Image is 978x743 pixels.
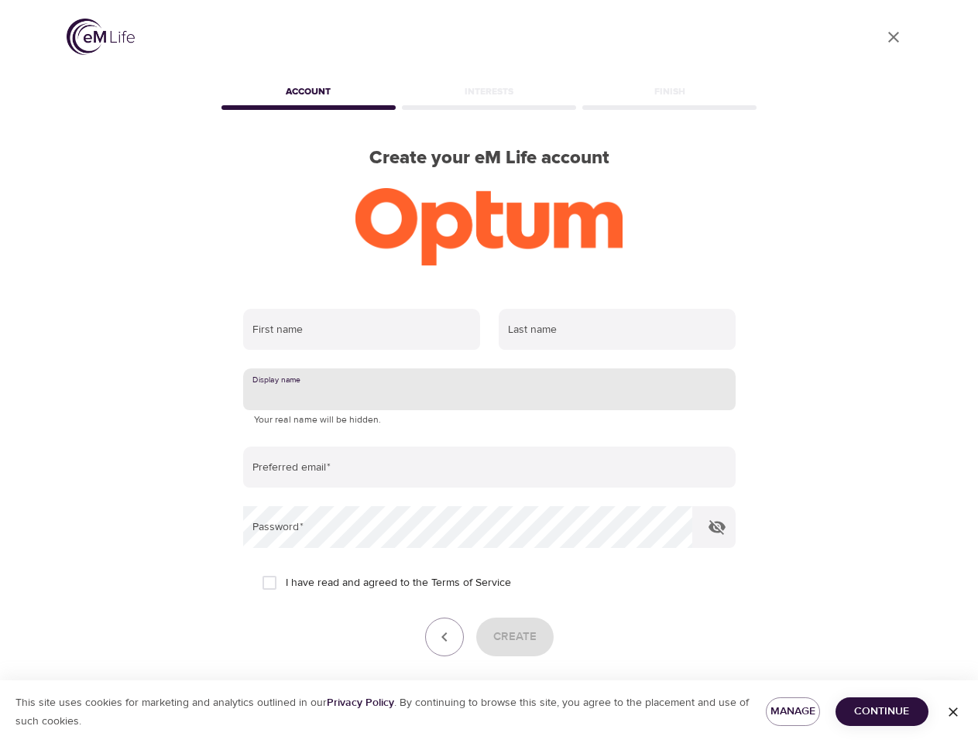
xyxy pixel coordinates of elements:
span: I have read and agreed to the [286,575,511,591]
img: Optum-logo-ora-RGB.png [355,188,623,265]
span: Continue [848,702,916,721]
a: Privacy Policy [327,696,394,710]
span: Manage [778,702,808,721]
button: Continue [836,697,928,726]
p: Your real name will be hidden. [254,413,725,428]
a: close [875,19,912,56]
a: Terms of Service [431,575,511,591]
button: Manage [766,697,820,726]
img: logo [67,19,135,55]
h2: Create your eM Life account [218,147,760,169]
